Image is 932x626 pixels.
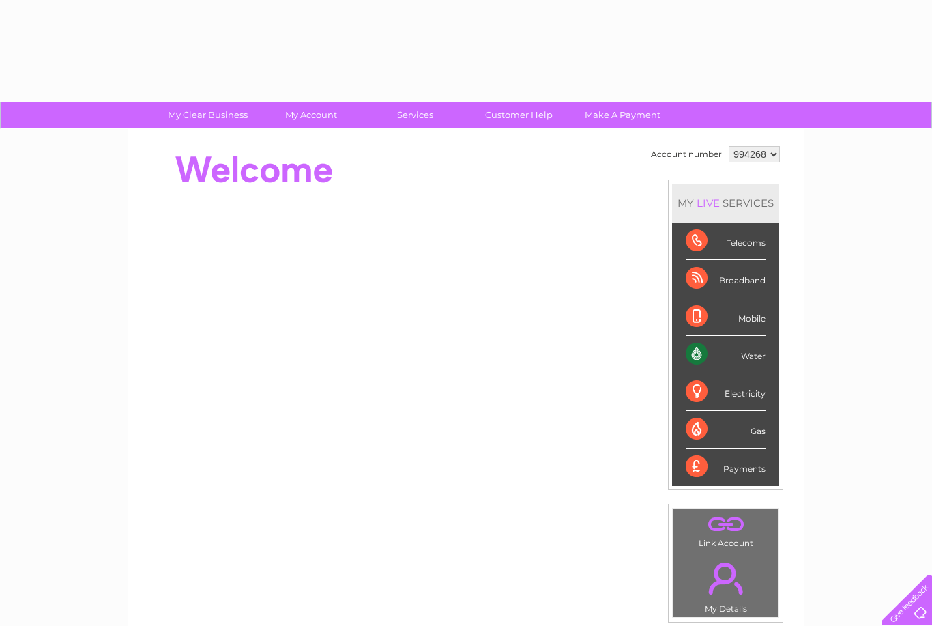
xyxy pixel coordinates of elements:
[566,102,679,128] a: Make A Payment
[359,102,471,128] a: Services
[686,411,766,449] div: Gas
[673,551,778,618] td: My Details
[647,143,725,166] td: Account number
[686,223,766,260] div: Telecoms
[677,554,774,602] a: .
[686,298,766,336] div: Mobile
[151,102,264,128] a: My Clear Business
[694,197,723,210] div: LIVE
[677,513,774,537] a: .
[686,336,766,373] div: Water
[686,373,766,411] div: Electricity
[686,260,766,298] div: Broadband
[463,102,575,128] a: Customer Help
[672,184,779,223] div: MY SERVICES
[673,509,778,552] td: Link Account
[255,102,368,128] a: My Account
[686,449,766,485] div: Payments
